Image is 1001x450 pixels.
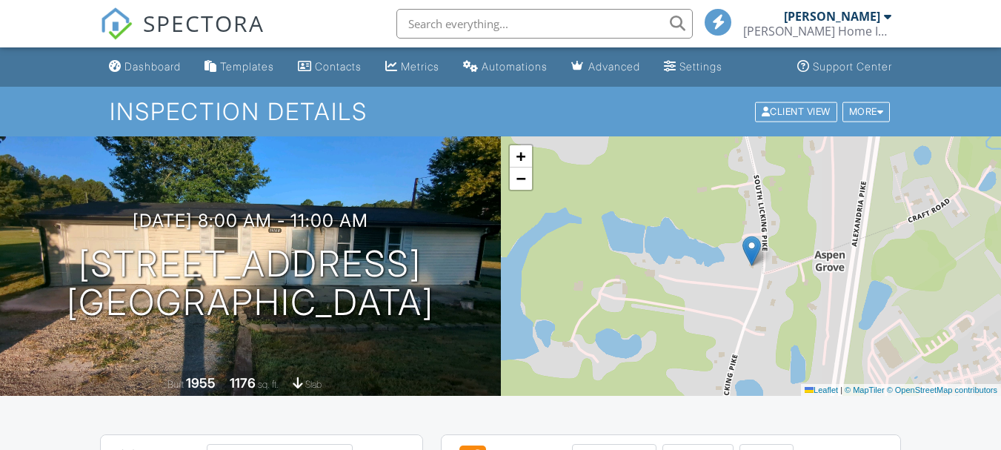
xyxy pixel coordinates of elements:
[510,168,532,190] a: Zoom out
[186,375,216,391] div: 1955
[679,60,722,73] div: Settings
[813,60,892,73] div: Support Center
[842,102,891,122] div: More
[516,147,525,165] span: +
[100,7,133,40] img: The Best Home Inspection Software - Spectora
[791,53,898,81] a: Support Center
[67,245,434,323] h1: [STREET_ADDRESS] [GEOGRAPHIC_DATA]
[103,53,187,81] a: Dashboard
[805,386,838,394] a: Leaflet
[510,145,532,168] a: Zoom in
[124,60,181,73] div: Dashboard
[887,386,997,394] a: © OpenStreetMap contributors
[258,379,279,390] span: sq. ft.
[755,102,837,122] div: Client View
[742,236,761,266] img: Marker
[305,379,322,390] span: Slab
[379,53,445,81] a: Metrics
[100,20,265,51] a: SPECTORA
[167,379,184,390] span: Built
[230,375,256,391] div: 1176
[110,99,891,125] h1: Inspection Details
[457,53,553,81] a: Automations (Basic)
[401,60,439,73] div: Metrics
[396,9,693,39] input: Search everything...
[743,24,891,39] div: Gerard Home Inspection
[482,60,548,73] div: Automations
[840,386,842,394] span: |
[133,211,368,231] h3: [DATE] 8:00 am - 11:00 am
[143,7,265,39] span: SPECTORA
[658,53,728,81] a: Settings
[784,9,880,24] div: [PERSON_NAME]
[588,60,640,73] div: Advanced
[845,386,885,394] a: © MapTiler
[754,105,841,116] a: Client View
[516,169,525,188] span: −
[565,53,646,81] a: Advanced
[220,60,274,73] div: Templates
[315,60,362,73] div: Contacts
[292,53,368,81] a: Contacts
[199,53,280,81] a: Templates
